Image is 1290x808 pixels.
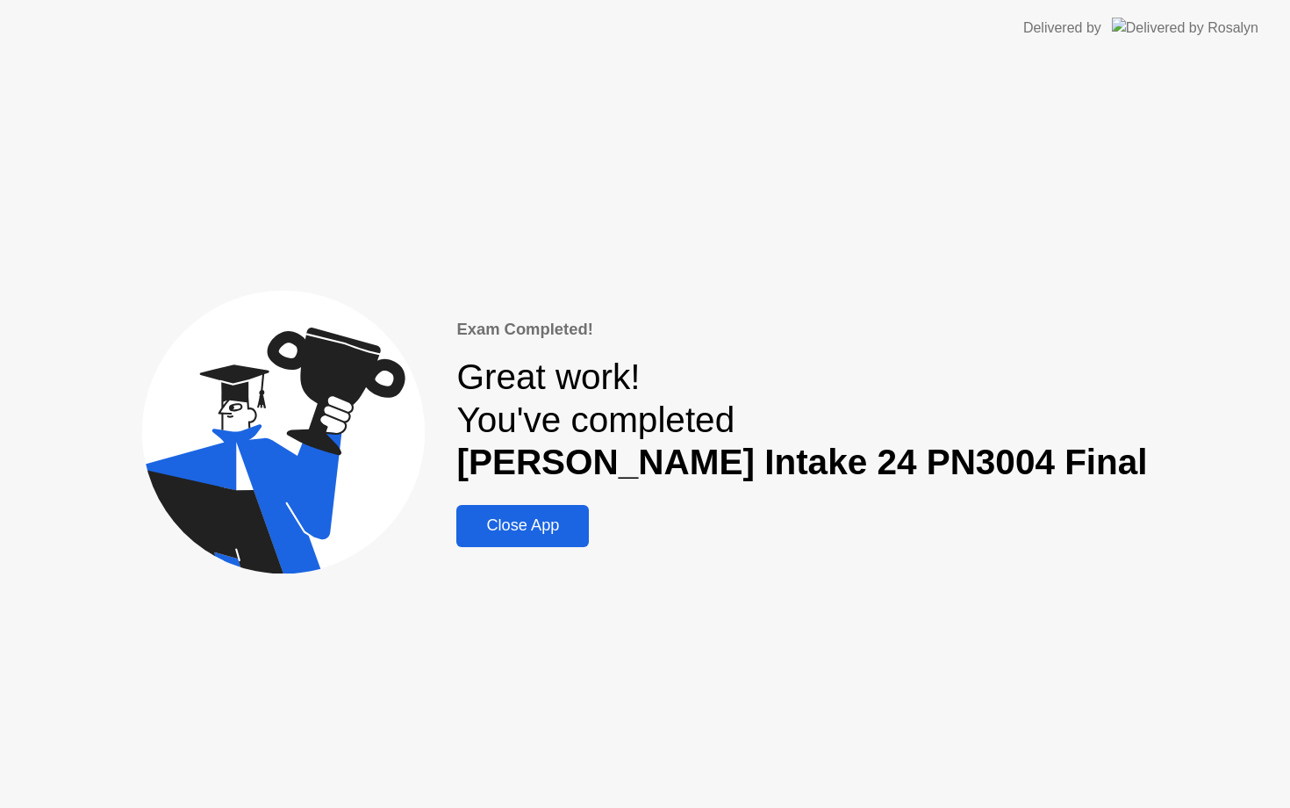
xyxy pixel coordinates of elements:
button: Close App [456,505,589,547]
div: Exam Completed! [456,317,1147,342]
div: Delivered by [1023,18,1101,39]
b: [PERSON_NAME] Intake 24 PN3004 Final [456,442,1147,482]
img: Delivered by Rosalyn [1112,18,1258,38]
div: Great work! You've completed [456,356,1147,484]
div: Close App [462,516,584,535]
